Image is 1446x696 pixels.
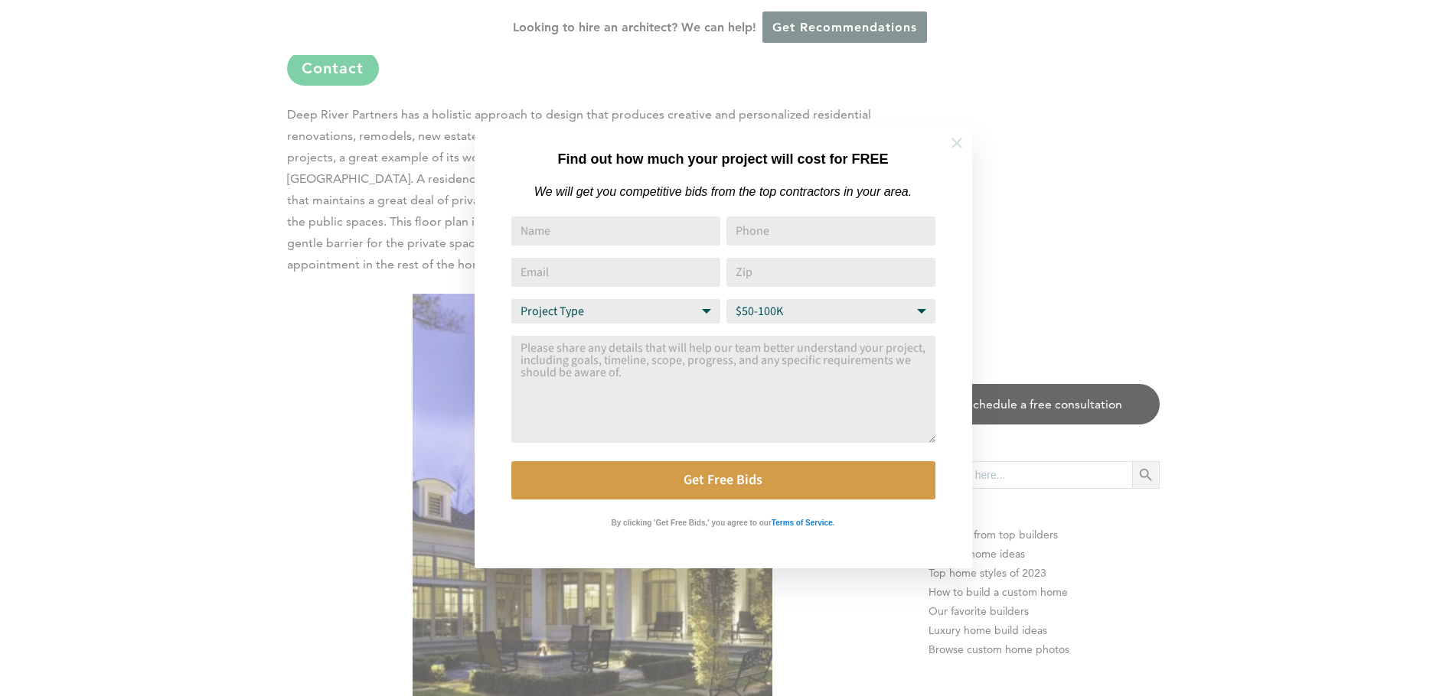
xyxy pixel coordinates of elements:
input: Email Address [511,258,720,287]
button: Get Free Bids [511,461,935,499]
input: Zip [726,258,935,287]
input: Name [511,216,720,246]
input: Phone [726,216,935,246]
strong: By clicking 'Get Free Bids,' you agree to our [612,519,772,527]
em: We will get you competitive bids from the top contractors in your area. [534,185,912,198]
select: Budget Range [726,299,935,324]
button: Close [930,116,984,170]
strong: Terms of Service [772,519,833,527]
a: Terms of Service [772,515,833,528]
strong: . [833,519,835,527]
textarea: Comment or Message [511,336,935,443]
strong: Find out how much your project will cost for FREE [557,151,888,167]
select: Project Type [511,299,720,324]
